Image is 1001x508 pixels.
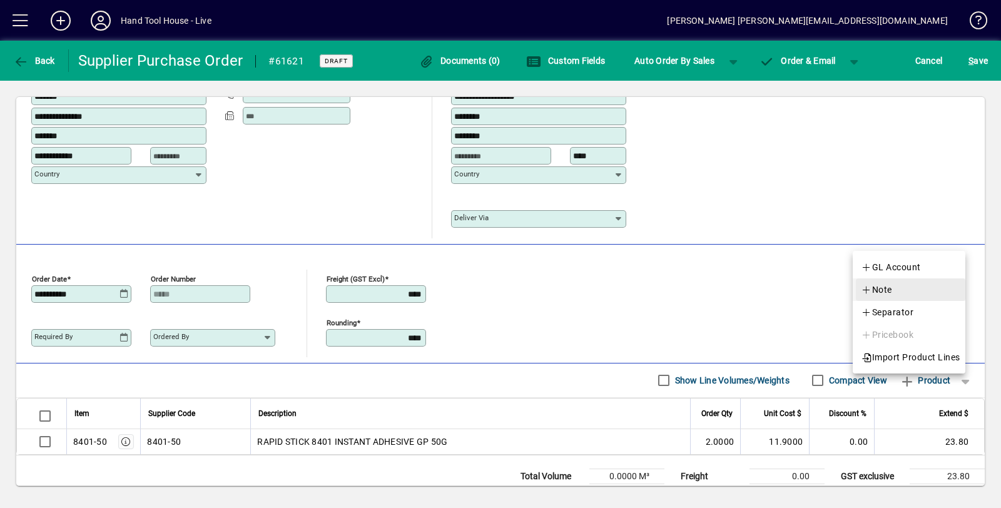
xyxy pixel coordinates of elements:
span: GL Account [861,260,921,275]
span: Import Product Lines [861,350,960,365]
button: GL Account [853,256,965,278]
button: Note [853,278,965,301]
button: Import Product Lines [853,346,965,368]
span: Separator [861,305,913,320]
button: Separator [853,301,965,323]
span: Pricebook [861,327,913,342]
span: Note [861,282,892,297]
button: Pricebook [853,323,965,346]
